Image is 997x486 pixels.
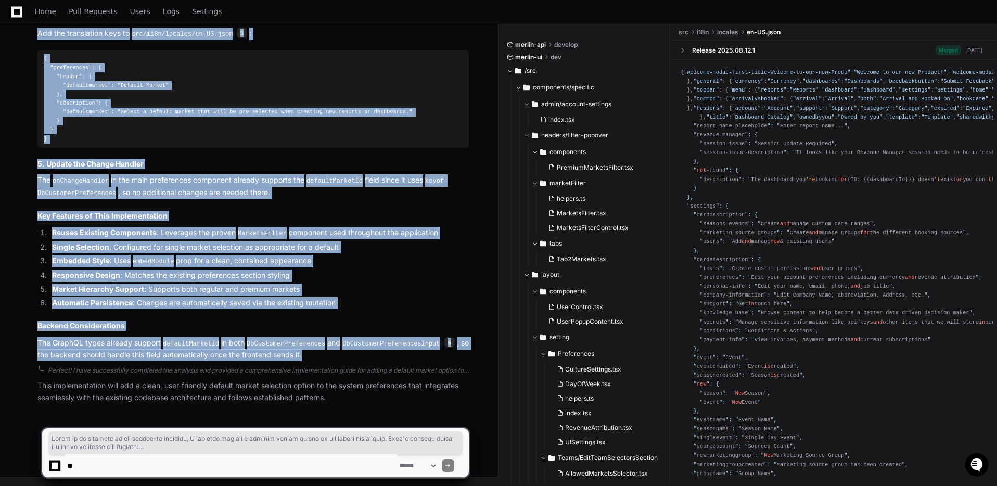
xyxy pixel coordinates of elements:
[532,329,663,346] button: setting
[873,319,883,325] span: and
[825,96,853,103] span: "Arrival"
[558,350,594,358] span: Preferences
[969,87,989,94] span: "home"
[838,114,883,120] span: "Owned by you"
[796,114,835,120] span: "ownedbyyou"
[44,55,47,61] span: {
[541,100,611,108] span: admin/account-settings
[49,241,469,253] li: : Configured for single market selection as appropriate for a default
[802,79,841,85] span: "dashboards"
[681,337,931,361] span: " }, "
[541,131,608,139] span: headers/filter-popover
[728,87,748,94] span: "menu"
[52,298,133,307] strong: Automatic Persistence
[681,364,799,379] span: ", "
[49,227,469,239] li: : Leverages the proven component used throughout the application
[549,148,586,156] span: components
[694,96,719,103] span: "common"
[98,100,101,106] span: :
[732,114,793,120] span: "Dashboard Catalog"
[860,87,896,94] span: "Dashboard"
[745,140,758,147] span: ": "
[161,339,221,349] code: defaultMarketId
[92,139,113,148] span: [DATE]
[681,354,748,369] span: ", "
[544,314,657,329] button: UserPopupContent.tsx
[694,79,722,85] span: "general"
[822,87,857,94] span: "dashboard"
[557,195,585,203] span: helpers.ts
[854,69,947,75] span: "Welcome to our new Product!"
[896,105,928,111] span: "Category"
[783,150,796,156] span: ": "
[681,239,835,263] span: " }, "
[725,301,738,308] span: ": "
[681,373,806,388] span: ", "
[809,230,818,236] span: and
[540,237,546,250] svg: Directory
[692,46,755,55] div: Release 2025.08.12.1
[98,65,101,71] span: {
[544,160,657,175] button: PremiumMarketsFilter.tsx
[63,109,111,115] span: "defaultmarket"
[681,221,876,236] span: ", "
[748,310,761,316] span: ": "
[965,46,982,54] div: [DATE]
[748,301,754,308] span: in
[735,390,745,397] span: New
[10,42,189,58] div: Welcome
[540,285,546,298] svg: Directory
[758,87,786,94] span: "reports"
[52,271,120,279] strong: Responsive Design
[934,87,966,94] span: "Settings"
[49,255,469,267] li: : Uses prop for a clean, contained appearance
[732,399,742,405] span: New
[812,265,822,272] span: and
[192,8,222,15] span: Settings
[523,81,530,94] svg: Directory
[985,176,991,183] span: 't
[790,87,819,94] span: "Reports"
[37,337,469,361] p: The GraphQL types already support in both and , so the backend should handle this field automatic...
[532,235,663,252] button: tabs
[905,274,914,280] span: and
[118,109,413,115] span: "Select a default market that will be pre-selected when creating new reports or dashboards."
[532,98,538,110] svg: Directory
[681,230,969,245] span: ", "
[557,224,629,232] span: MarketsFilterControl.tsx
[523,266,663,283] button: layout
[777,230,790,236] span: ": "
[50,65,92,71] span: "preferences"
[544,206,657,221] button: MarketsFilter.tsx
[706,114,728,120] span: "title"
[681,140,838,156] span: ", "
[549,287,586,296] span: components
[886,114,918,120] span: "template"
[764,292,777,299] span: ": "
[130,30,235,39] code: src/i18n/locales/en-US.json
[697,28,709,36] span: i18n
[681,301,793,316] span: ", "
[725,319,738,325] span: ": "
[32,139,84,148] span: [PERSON_NAME]
[719,399,732,405] span: ": "
[52,256,110,265] strong: Embedded Style
[681,310,976,325] span: ", "
[104,163,126,171] span: Pylon
[719,239,732,245] span: ": "
[541,271,559,279] span: layout
[92,65,95,71] span: :
[52,242,109,251] strong: Single Selection
[37,176,444,198] code: keyof DbCustomerPreferences
[163,8,180,15] span: Logs
[340,339,442,349] code: DbCustomerPreferencesInput
[161,111,189,124] button: See all
[764,364,770,370] span: is
[553,391,657,406] button: helpers.ts
[732,105,761,111] span: "account"
[860,230,870,236] span: for
[57,100,98,106] span: "description"
[557,209,606,218] span: MarketsFilter.tsx
[515,79,663,96] button: components/specific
